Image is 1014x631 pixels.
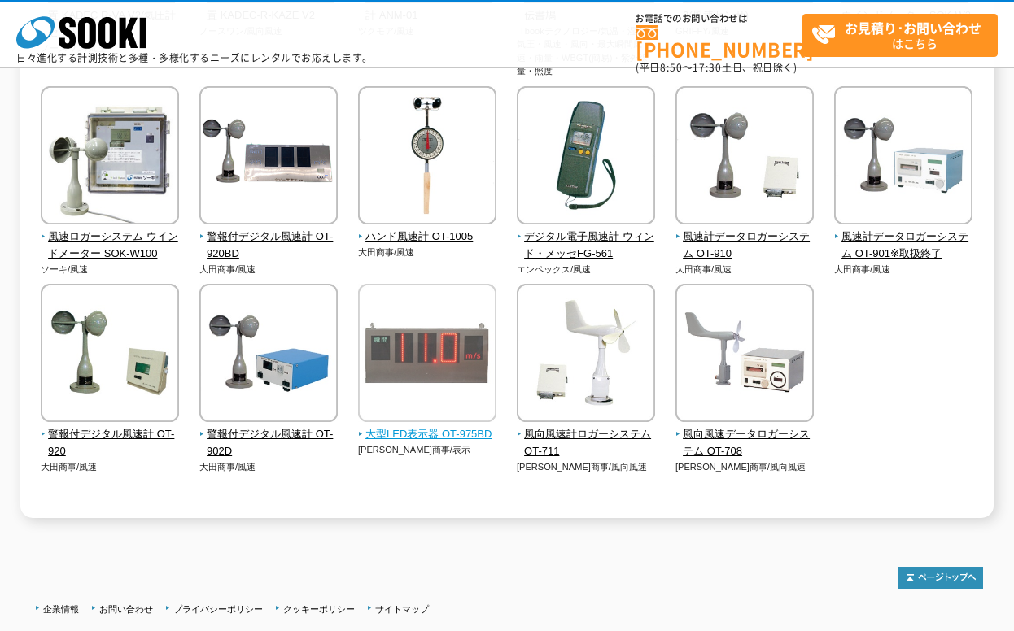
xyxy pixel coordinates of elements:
span: ハンド風速計 OT-1005 [358,228,497,246]
p: 日々進化する計測技術と多種・多様化するニーズにレンタルでお応えします。 [16,53,373,63]
span: 風速計データロガーシステム OT-901※取扱終了 [834,228,973,263]
img: 風速計データロガーシステム OT-910 [675,86,814,228]
span: 風速ロガーシステム ウインドメーター SOK-W100 [41,228,180,263]
span: 風向風速データロガーシステム OT-708 [675,426,815,460]
img: ハンド風速計 OT-1005 [358,86,496,228]
span: はこちら [811,15,997,55]
p: [PERSON_NAME]商事/風向風速 [675,460,815,474]
img: トップページへ [898,567,983,589]
a: デジタル電子風速計 ウィンド・メッセFG-561 [517,213,656,262]
p: 大田商事/風速 [199,263,339,276]
a: 風向風速データロガーシステム OT-708 [675,411,815,459]
p: エンペックス/風速 [517,263,656,276]
a: ハンド風速計 OT-1005 [358,213,497,246]
img: デジタル電子風速計 ウィンド・メッセFG-561 [517,86,655,228]
p: [PERSON_NAME]商事/表示 [358,443,497,457]
p: 大田商事/風速 [199,460,339,474]
span: 大型LED表示器 OT-975BD [358,426,497,443]
p: 大田商事/風速 [41,460,180,474]
img: 警報付デジタル風速計 OT-920 [41,284,179,426]
p: ソーキ/風速 [41,263,180,276]
strong: お見積り･お問い合わせ [845,18,981,37]
p: 大田商事/風速 [675,263,815,276]
a: 風向風速計ロガーシステム OT-711 [517,411,656,459]
p: 大田商事/風速 [358,246,497,259]
a: 風速計データロガーシステム OT-910 [675,213,815,262]
img: 風向風速データロガーシステム OT-708 [675,284,814,426]
span: (平日 ～ 土日、祝日除く) [636,60,797,75]
a: 大型LED表示器 OT-975BD [358,411,497,443]
span: お電話でのお問い合わせは [636,14,802,24]
span: 警報付デジタル風速計 OT-902D [199,426,339,460]
a: お問い合わせ [99,604,153,614]
span: 8:50 [660,60,683,75]
a: サイトマップ [375,604,429,614]
img: 大型LED表示器 OT-975BD [358,284,496,426]
img: 警報付デジタル風速計 OT-902D [199,284,338,426]
a: 風速計データロガーシステム OT-901※取扱終了 [834,213,973,262]
a: 警報付デジタル風速計 OT-920BD [199,213,339,262]
span: 警報付デジタル風速計 OT-920 [41,426,180,460]
img: 風速計データロガーシステム OT-901※取扱終了 [834,86,972,228]
p: [PERSON_NAME]商事/風向風速 [517,460,656,474]
span: 警報付デジタル風速計 OT-920BD [199,228,339,263]
a: [PHONE_NUMBER] [636,25,802,59]
span: 風速計データロガーシステム OT-910 [675,228,815,263]
span: 風向風速計ロガーシステム OT-711 [517,426,656,460]
a: クッキーポリシー [283,604,355,614]
p: 大田商事/風速 [834,263,973,276]
a: 企業情報 [43,604,79,614]
a: お見積り･お問い合わせはこちら [802,14,998,57]
img: 警報付デジタル風速計 OT-920BD [199,86,338,228]
a: 風速ロガーシステム ウインドメーター SOK-W100 [41,213,180,262]
img: 風速ロガーシステム ウインドメーター SOK-W100 [41,86,179,228]
a: 警報付デジタル風速計 OT-920 [41,411,180,459]
a: プライバシーポリシー [173,604,263,614]
a: 警報付デジタル風速計 OT-902D [199,411,339,459]
span: 17:30 [693,60,722,75]
img: 風向風速計ロガーシステム OT-711 [517,284,655,426]
span: デジタル電子風速計 ウィンド・メッセFG-561 [517,228,656,263]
